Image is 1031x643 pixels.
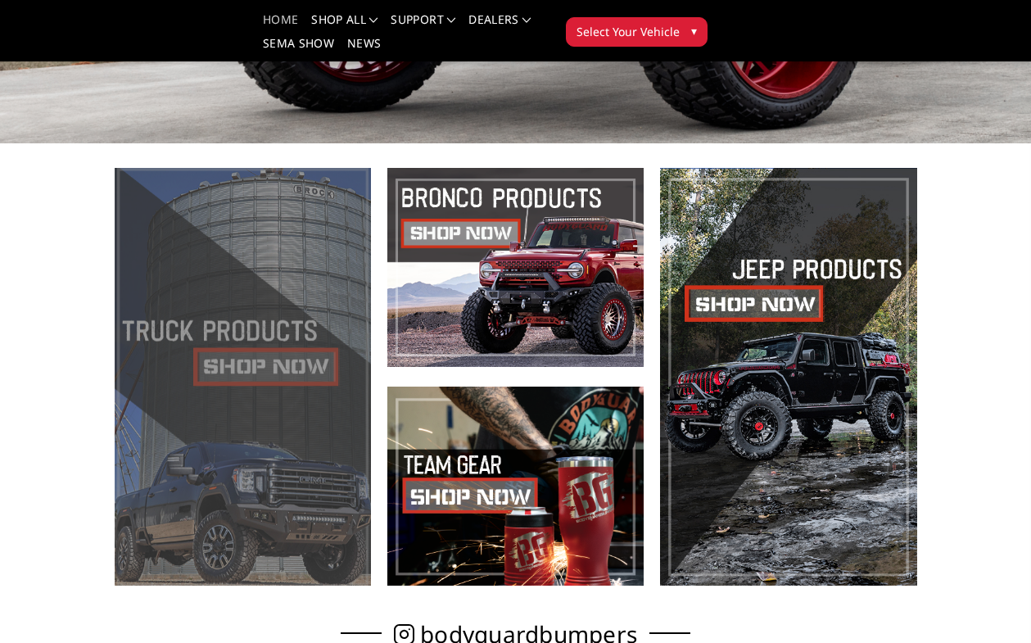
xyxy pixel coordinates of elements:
[577,23,680,40] span: Select Your Vehicle
[566,17,708,47] button: Select Your Vehicle
[347,38,381,61] a: News
[263,38,334,61] a: SEMA Show
[263,14,298,38] a: Home
[311,14,378,38] a: shop all
[420,626,637,643] span: bodyguardbumpers
[468,14,531,38] a: Dealers
[391,14,455,38] a: Support
[691,22,697,39] span: ▾
[949,564,1031,643] iframe: Chat Widget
